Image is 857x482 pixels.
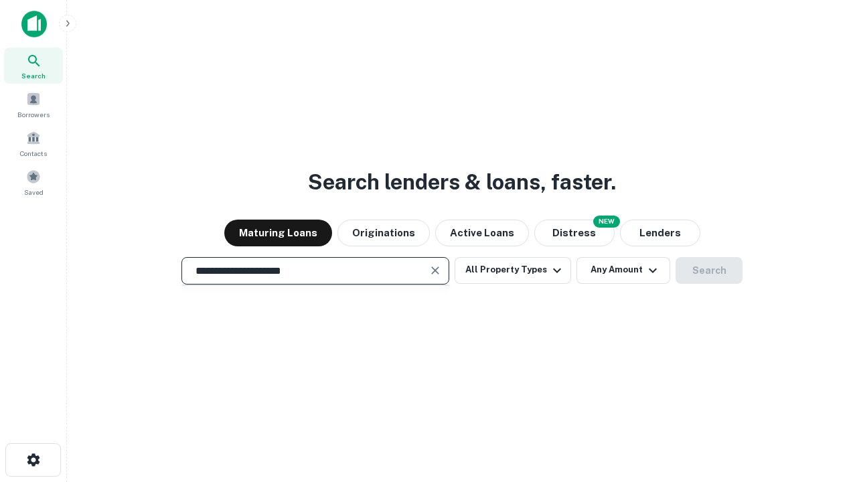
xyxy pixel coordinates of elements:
span: Search [21,70,46,81]
a: Saved [4,164,63,200]
iframe: Chat Widget [790,375,857,439]
button: Active Loans [435,220,529,246]
button: Search distressed loans with lien and other non-mortgage details. [534,220,615,246]
a: Borrowers [4,86,63,123]
button: Originations [337,220,430,246]
span: Borrowers [17,109,50,120]
span: Saved [24,187,44,197]
button: Any Amount [576,257,670,284]
a: Search [4,48,63,84]
h3: Search lenders & loans, faster. [308,166,616,198]
img: capitalize-icon.png [21,11,47,37]
button: Lenders [620,220,700,246]
span: Contacts [20,148,47,159]
button: Clear [426,261,445,280]
button: Maturing Loans [224,220,332,246]
div: NEW [593,216,620,228]
button: All Property Types [455,257,571,284]
a: Contacts [4,125,63,161]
